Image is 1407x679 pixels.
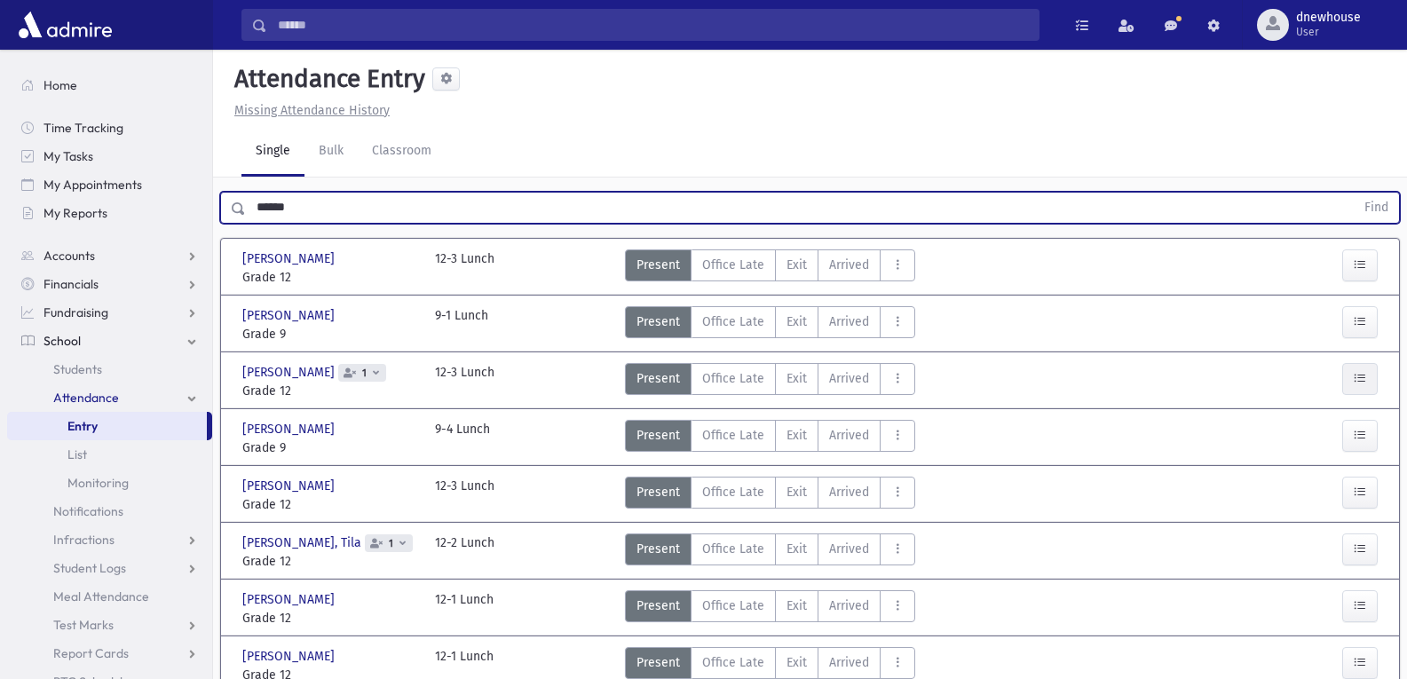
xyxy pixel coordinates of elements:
span: Arrived [829,312,869,331]
span: Office Late [702,312,764,331]
span: User [1296,25,1361,39]
span: 1 [385,538,397,549]
span: Monitoring [67,475,129,491]
span: Present [636,653,680,672]
a: List [7,440,212,469]
span: Present [636,483,680,501]
span: Exit [786,312,807,331]
h5: Attendance Entry [227,64,425,94]
div: AttTypes [625,420,915,457]
span: dnewhouse [1296,11,1361,25]
span: Test Marks [53,617,114,633]
div: 12-1 Lunch [435,590,494,628]
span: [PERSON_NAME] [242,590,338,609]
span: Present [636,540,680,558]
span: Grade 9 [242,438,417,457]
img: AdmirePro [14,7,116,43]
span: Time Tracking [43,120,123,136]
span: Home [43,77,77,93]
div: 12-2 Lunch [435,533,494,571]
span: Present [636,369,680,388]
span: Report Cards [53,645,129,661]
a: My Tasks [7,142,212,170]
span: Arrived [829,256,869,274]
span: Arrived [829,369,869,388]
span: My Reports [43,205,107,221]
div: AttTypes [625,477,915,514]
a: Infractions [7,525,212,554]
span: Present [636,256,680,274]
a: Financials [7,270,212,298]
span: Office Late [702,369,764,388]
span: [PERSON_NAME] [242,306,338,325]
span: Exit [786,483,807,501]
u: Missing Attendance History [234,103,390,118]
span: Fundraising [43,304,108,320]
span: [PERSON_NAME] [242,420,338,438]
span: Attendance [53,390,119,406]
span: Grade 12 [242,382,417,400]
span: Office Late [702,483,764,501]
span: Accounts [43,248,95,264]
a: Accounts [7,241,212,270]
a: Students [7,355,212,383]
span: Exit [786,369,807,388]
span: [PERSON_NAME] [242,647,338,666]
span: My Tasks [43,148,93,164]
a: School [7,327,212,355]
span: Infractions [53,532,115,548]
span: Grade 12 [242,609,417,628]
span: Grade 12 [242,495,417,514]
div: AttTypes [625,249,915,287]
a: Bulk [304,127,358,177]
span: Meal Attendance [53,588,149,604]
span: Arrived [829,540,869,558]
span: Exit [786,596,807,615]
span: My Appointments [43,177,142,193]
a: Test Marks [7,611,212,639]
span: [PERSON_NAME] [242,249,338,268]
div: AttTypes [625,306,915,343]
a: Entry [7,412,207,440]
span: Exit [786,540,807,558]
span: Exit [786,426,807,445]
span: List [67,446,87,462]
span: Office Late [702,540,764,558]
a: Home [7,71,212,99]
a: Monitoring [7,469,212,497]
span: Notifications [53,503,123,519]
span: Grade 9 [242,325,417,343]
span: Grade 12 [242,268,417,287]
a: Classroom [358,127,446,177]
span: Present [636,312,680,331]
span: [PERSON_NAME] [242,477,338,495]
a: Missing Attendance History [227,103,390,118]
span: Grade 12 [242,552,417,571]
span: Office Late [702,426,764,445]
a: Time Tracking [7,114,212,142]
a: Attendance [7,383,212,412]
a: Meal Attendance [7,582,212,611]
span: Entry [67,418,98,434]
a: My Appointments [7,170,212,199]
span: School [43,333,81,349]
div: AttTypes [625,363,915,400]
span: Office Late [702,596,764,615]
span: Office Late [702,653,764,672]
div: 9-1 Lunch [435,306,488,343]
a: Notifications [7,497,212,525]
span: Student Logs [53,560,126,576]
span: 1 [359,367,370,379]
span: [PERSON_NAME], Tila [242,533,365,552]
div: AttTypes [625,590,915,628]
span: Present [636,596,680,615]
button: Find [1354,193,1399,223]
span: Arrived [829,596,869,615]
span: [PERSON_NAME] [242,363,338,382]
span: Students [53,361,102,377]
span: Arrived [829,483,869,501]
span: Present [636,426,680,445]
div: AttTypes [625,533,915,571]
a: Student Logs [7,554,212,582]
span: Arrived [829,426,869,445]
